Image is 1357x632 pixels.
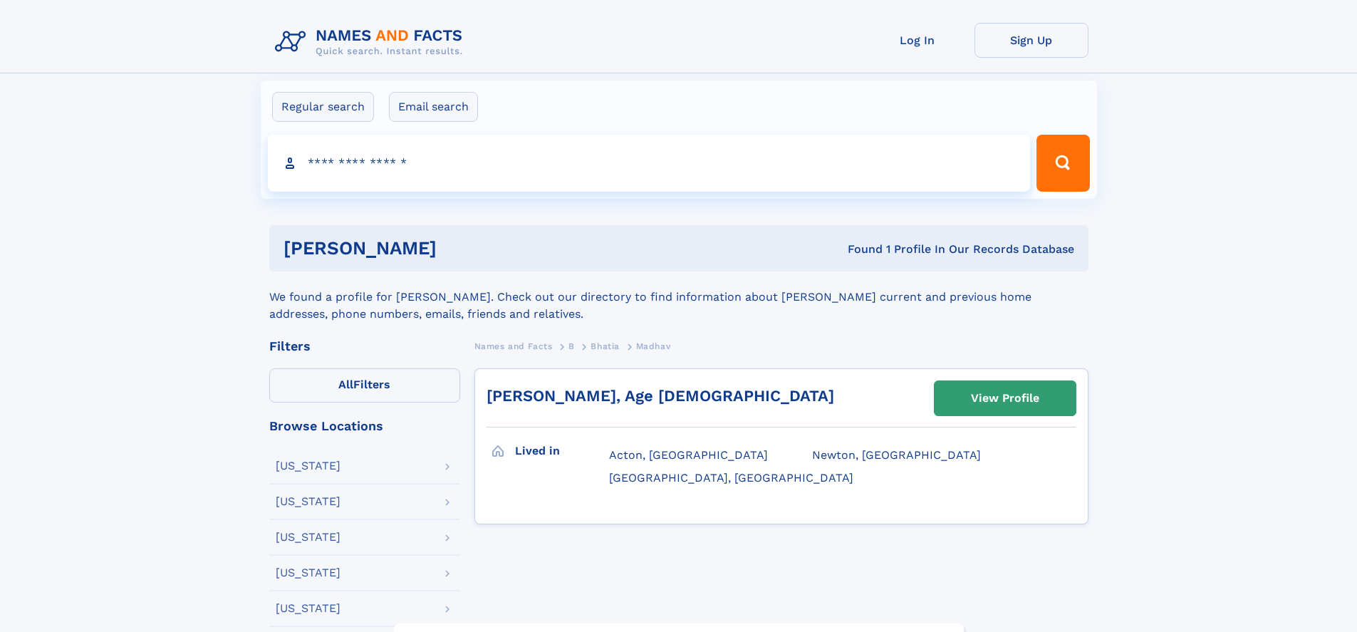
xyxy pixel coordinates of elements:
[974,23,1088,58] a: Sign Up
[568,341,575,351] span: B
[269,368,460,403] label: Filters
[389,92,478,122] label: Email search
[971,382,1039,415] div: View Profile
[338,378,353,391] span: All
[269,420,460,432] div: Browse Locations
[276,496,340,507] div: [US_STATE]
[935,381,1076,415] a: View Profile
[276,532,340,543] div: [US_STATE]
[269,340,460,353] div: Filters
[812,448,981,462] span: Newton, [GEOGRAPHIC_DATA]
[269,23,474,61] img: Logo Names and Facts
[609,471,853,485] span: [GEOGRAPHIC_DATA], [GEOGRAPHIC_DATA]
[276,460,340,472] div: [US_STATE]
[284,239,643,257] h1: [PERSON_NAME]
[272,92,374,122] label: Regular search
[609,448,768,462] span: Acton, [GEOGRAPHIC_DATA]
[276,603,340,614] div: [US_STATE]
[487,387,834,405] a: [PERSON_NAME], Age [DEMOGRAPHIC_DATA]
[515,439,609,463] h3: Lived in
[268,135,1031,192] input: search input
[642,242,1074,257] div: Found 1 Profile In Our Records Database
[276,567,340,579] div: [US_STATE]
[474,337,553,355] a: Names and Facts
[591,341,620,351] span: Bhatia
[568,337,575,355] a: B
[591,337,620,355] a: Bhatia
[861,23,974,58] a: Log In
[636,341,671,351] span: Madhav
[269,271,1088,323] div: We found a profile for [PERSON_NAME]. Check out our directory to find information about [PERSON_N...
[1036,135,1089,192] button: Search Button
